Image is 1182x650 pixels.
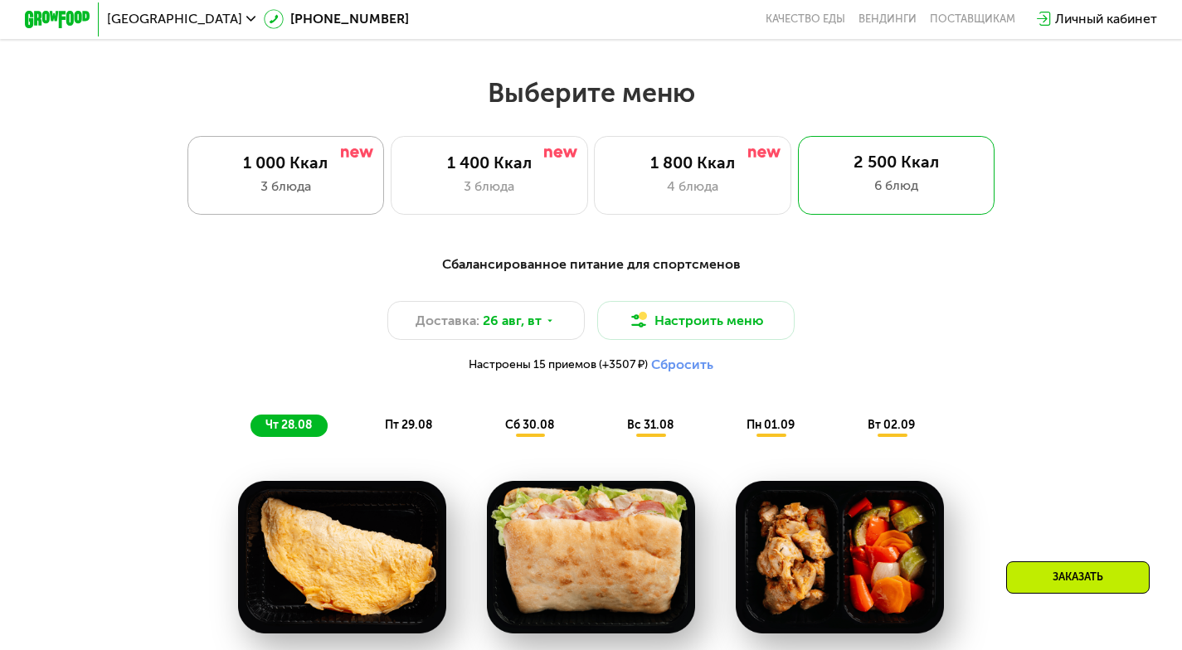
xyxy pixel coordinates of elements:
[265,418,312,432] span: чт 28.08
[204,177,367,196] div: 3 блюда
[469,359,648,371] span: Настроены 15 приемов (+3507 ₽)
[766,12,845,26] a: Качество еды
[416,311,479,331] span: Доставка:
[651,357,713,373] button: Сбросить
[107,12,242,26] span: [GEOGRAPHIC_DATA]
[611,177,774,196] div: 4 блюда
[264,9,409,29] a: [PHONE_NUMBER]
[505,418,554,432] span: сб 30.08
[930,12,1015,26] div: поставщикам
[1055,9,1157,29] div: Личный кабинет
[815,176,979,196] div: 6 блюд
[1006,561,1150,594] div: Заказать
[747,418,795,432] span: пн 01.09
[408,177,571,196] div: 3 блюда
[597,301,795,341] button: Настроить меню
[868,418,915,432] span: вт 02.09
[204,153,367,173] div: 1 000 Ккал
[627,418,674,432] span: вс 31.08
[52,76,1129,109] h2: Выберите меню
[483,311,542,331] span: 26 авг, вт
[611,153,774,173] div: 1 800 Ккал
[859,12,917,26] a: Вендинги
[815,153,979,172] div: 2 500 Ккал
[105,255,1077,275] div: Сбалансированное питание для спортсменов
[385,418,432,432] span: пт 29.08
[408,153,571,173] div: 1 400 Ккал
